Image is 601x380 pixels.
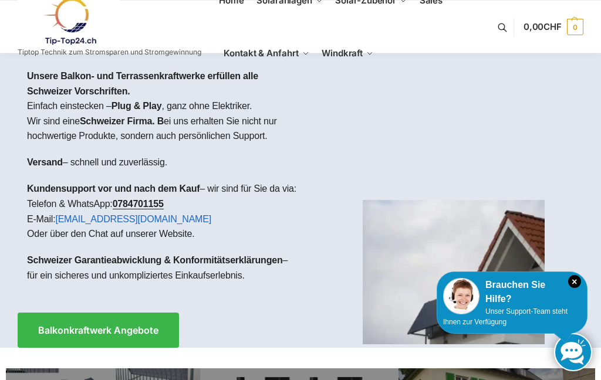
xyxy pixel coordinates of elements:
[27,114,297,144] p: Wir sind eine ei uns erhalten Sie nicht nur hochwertige Produkte, sondern auch persönlichen Support.
[322,48,363,59] span: Windkraft
[543,21,562,32] span: CHF
[27,255,283,265] strong: Schweizer Garantieabwicklung & Konformitätserklärungen
[80,116,164,126] strong: Schweizer Firma. B
[27,157,63,167] strong: Versand
[27,155,297,170] p: – schnell und zuverlässig.
[224,48,298,59] span: Kontakt & Anfahrt
[524,21,562,32] span: 0,00
[443,307,568,326] span: Unser Support-Team steht Ihnen zur Verfügung
[568,275,581,288] i: Schließen
[443,278,581,306] div: Brauchen Sie Hilfe?
[524,9,583,45] a: 0,00CHF 0
[18,59,306,304] div: Einfach einstecken – , ganz ohne Elektriker.
[219,27,314,80] a: Kontakt & Anfahrt
[317,27,379,80] a: Windkraft
[363,200,545,344] img: Home 1
[18,313,179,348] a: Balkonkraftwerk Angebote
[38,325,158,335] span: Balkonkraftwerk Angebote
[567,19,583,35] span: 0
[112,101,162,111] strong: Plug & Play
[27,71,258,96] strong: Unsere Balkon- und Terrassenkraftwerke erfüllen alle Schweizer Vorschriften.
[443,278,480,314] img: Customer service
[27,253,297,283] p: – für ein sicheres und unkompliziertes Einkaufserlebnis.
[27,181,297,241] p: – wir sind für Sie da via: Telefon & WhatsApp: E-Mail: Oder über den Chat auf unserer Website.
[55,214,211,224] a: [EMAIL_ADDRESS][DOMAIN_NAME]
[27,184,200,194] strong: Kundensupport vor und nach dem Kauf
[18,49,201,56] p: Tiptop Technik zum Stromsparen und Stromgewinnung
